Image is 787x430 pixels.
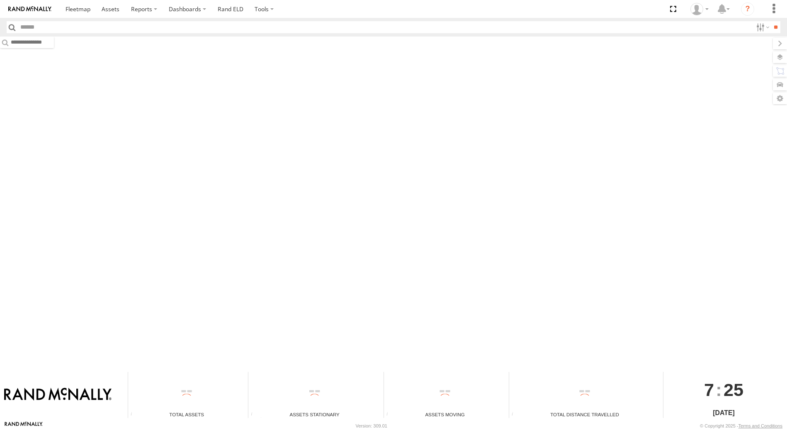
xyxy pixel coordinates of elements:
[724,372,743,408] span: 25
[704,372,714,408] span: 7
[773,93,787,104] label: Map Settings
[384,411,506,418] div: Assets Moving
[741,2,754,16] i: ?
[248,412,261,418] div: Total number of assets current stationary.
[700,423,782,428] div: © Copyright 2025 -
[5,422,43,430] a: Visit our Website
[384,412,396,418] div: Total number of assets current in transit.
[738,423,782,428] a: Terms and Conditions
[128,411,245,418] div: Total Assets
[128,412,141,418] div: Total number of Enabled Assets
[509,412,522,418] div: Total distance travelled by all assets within specified date range and applied filters
[4,388,112,402] img: Rand McNally
[8,6,51,12] img: rand-logo.svg
[509,411,660,418] div: Total Distance Travelled
[753,21,771,33] label: Search Filter Options
[356,423,387,428] div: Version: 309.01
[687,3,712,15] div: Gene Roberts
[248,411,381,418] div: Assets Stationary
[663,408,784,418] div: [DATE]
[663,372,784,408] div: :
